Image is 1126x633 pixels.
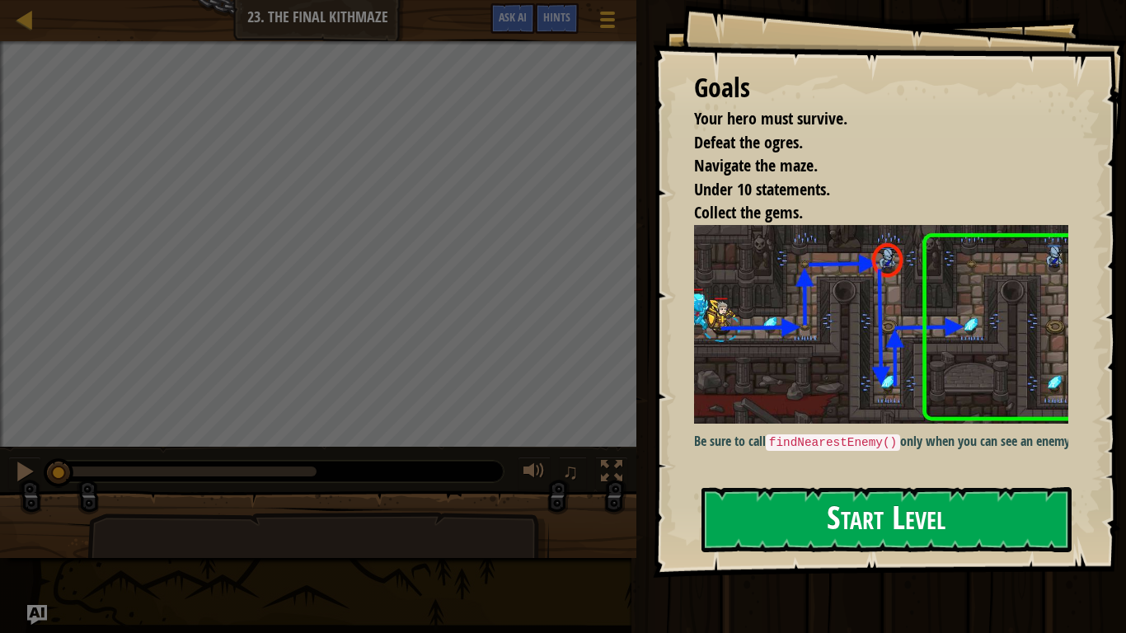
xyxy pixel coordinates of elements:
[673,178,1064,202] li: Under 10 statements.
[562,459,579,484] span: ♫
[587,3,628,42] button: Show game menu
[27,605,47,625] button: Ask AI
[694,432,1082,452] p: Be sure to call only when you can see an enemy.
[559,457,587,490] button: ♫
[701,487,1072,552] button: Start Level
[8,457,41,490] button: Ctrl + P: Pause
[490,3,535,34] button: Ask AI
[694,201,803,223] span: Collect the gems.
[694,69,1068,107] div: Goals
[595,457,628,490] button: Toggle fullscreen
[694,154,818,176] span: Navigate the maze.
[673,154,1064,178] li: Navigate the maze.
[673,131,1064,155] li: Defeat the ogres.
[766,434,900,451] code: findNearestEnemy()
[694,178,830,200] span: Under 10 statements.
[543,9,570,25] span: Hints
[694,131,803,153] span: Defeat the ogres.
[673,201,1064,225] li: Collect the gems.
[694,225,1082,424] img: The final kithmaze
[673,107,1064,131] li: Your hero must survive.
[518,457,551,490] button: Adjust volume
[694,107,847,129] span: Your hero must survive.
[499,9,527,25] span: Ask AI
